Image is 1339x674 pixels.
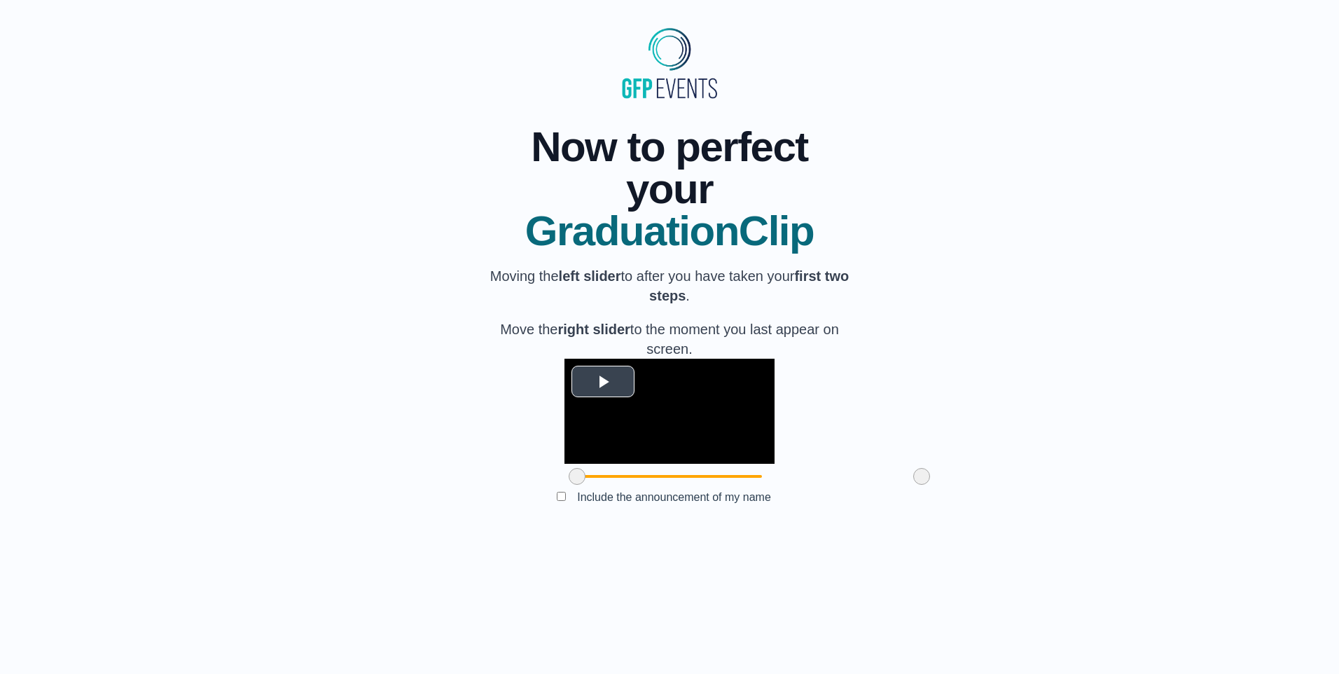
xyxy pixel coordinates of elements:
button: Play Video [571,366,634,397]
img: MyGraduationClip [617,22,722,104]
label: Include the announcement of my name [566,486,782,509]
span: GraduationClip [485,210,854,252]
p: Moving the to after you have taken your . [485,266,854,305]
p: Move the to the moment you last appear on screen. [485,319,854,359]
b: left slider [559,268,621,284]
span: Now to perfect your [485,126,854,210]
div: Video Player [564,359,775,464]
b: right slider [557,322,630,337]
